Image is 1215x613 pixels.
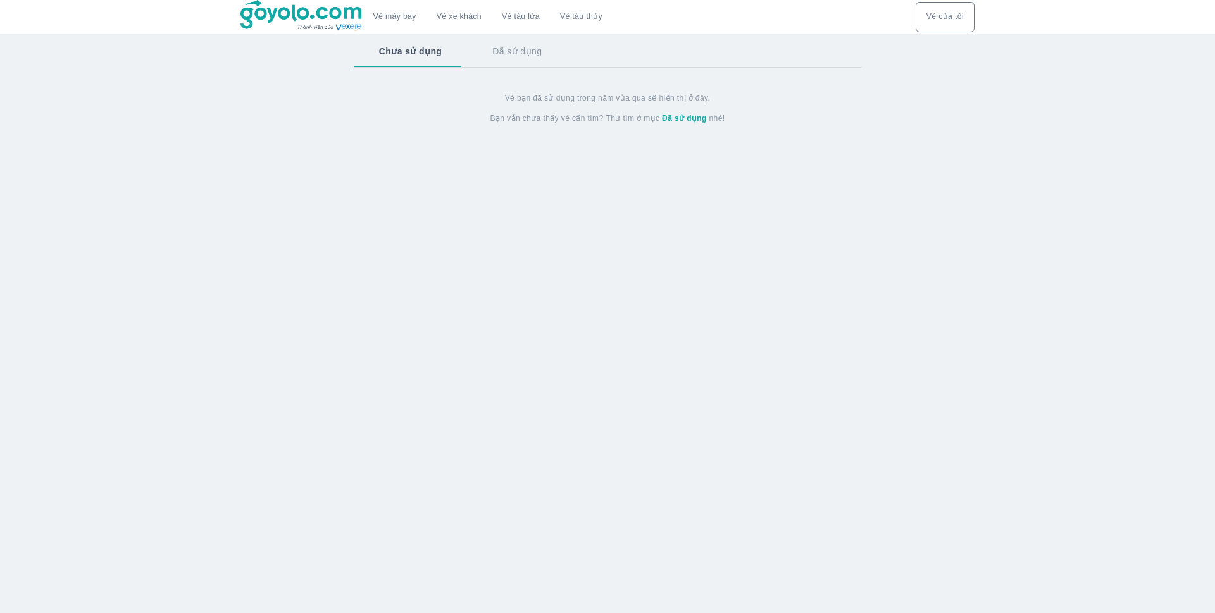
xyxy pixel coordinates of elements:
[492,2,550,32] a: Vé tàu lửa
[505,93,711,103] span: Vé bạn đã sử dụng trong năm vừa qua sẽ hiển thị ở đây.
[916,2,975,32] div: choose transportation mode
[437,12,482,22] a: Vé xe khách
[662,114,707,123] strong: Đã sử dụng
[467,35,567,68] button: Đã sử dụng
[550,2,613,32] button: Vé tàu thủy
[363,2,613,32] div: choose transportation mode
[354,35,861,68] div: basic tabs example
[916,2,975,32] button: Vé của tôi
[354,35,467,68] button: Chưa sử dụng
[606,113,725,123] span: Thử tìm ở mục nhé!
[373,12,416,22] a: Vé máy bay
[490,113,604,123] span: Bạn vẫn chưa thấy vé cần tìm?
